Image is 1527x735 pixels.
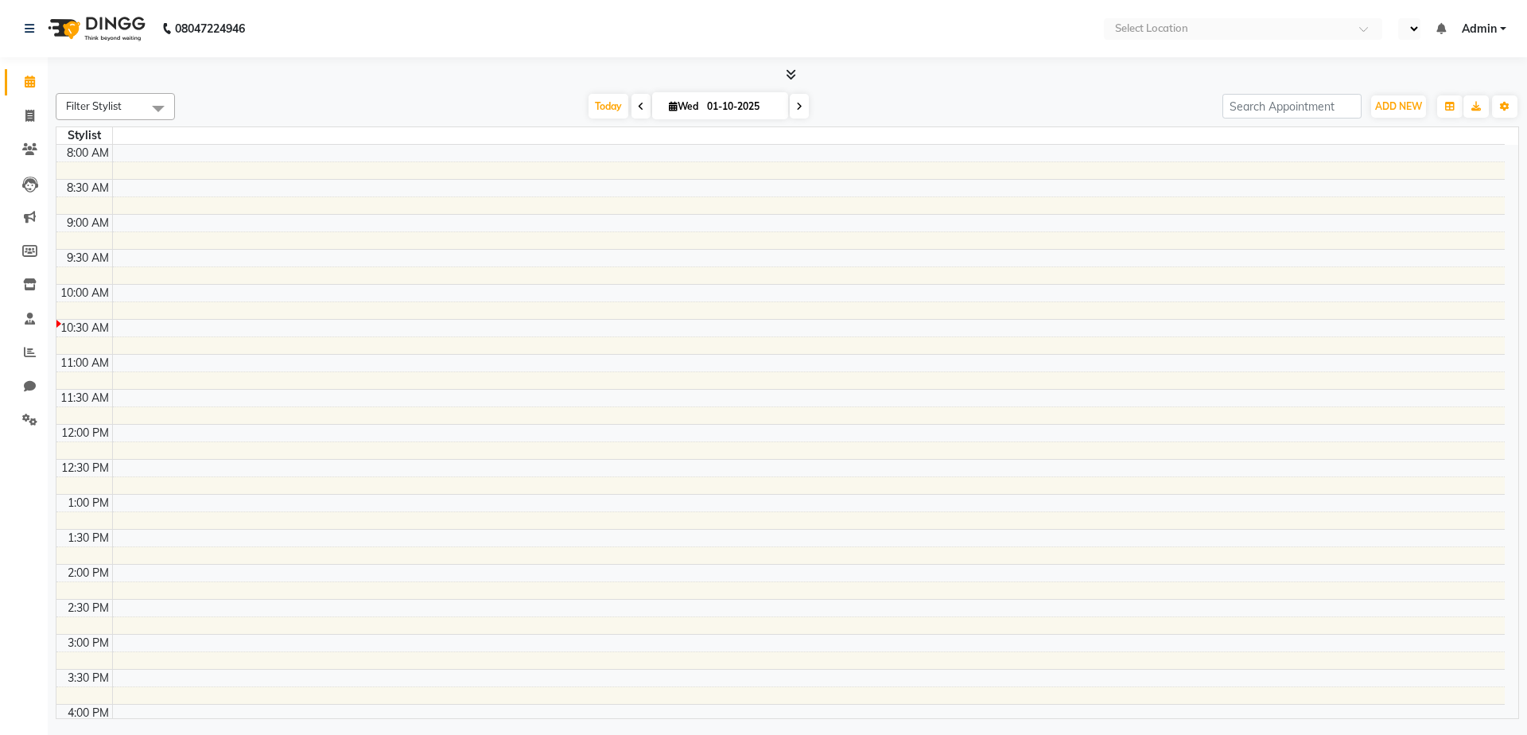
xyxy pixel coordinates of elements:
[64,600,112,616] div: 2:30 PM
[64,565,112,581] div: 2:00 PM
[57,320,112,336] div: 10:30 AM
[41,6,150,51] img: logo
[58,460,112,476] div: 12:30 PM
[64,635,112,651] div: 3:00 PM
[64,250,112,266] div: 9:30 AM
[64,215,112,231] div: 9:00 AM
[1115,21,1188,37] div: Select Location
[64,180,112,196] div: 8:30 AM
[64,705,112,721] div: 4:00 PM
[1375,100,1422,112] span: ADD NEW
[665,100,702,112] span: Wed
[64,670,112,686] div: 3:30 PM
[589,94,628,119] span: Today
[1462,21,1497,37] span: Admin
[64,145,112,161] div: 8:00 AM
[58,425,112,441] div: 12:00 PM
[66,99,122,112] span: Filter Stylist
[1222,94,1362,119] input: Search Appointment
[1371,95,1426,118] button: ADD NEW
[57,285,112,301] div: 10:00 AM
[64,530,112,546] div: 1:30 PM
[57,390,112,406] div: 11:30 AM
[64,495,112,511] div: 1:00 PM
[57,355,112,371] div: 11:00 AM
[175,6,245,51] b: 08047224946
[702,95,782,119] input: 2025-10-01
[56,127,112,144] div: Stylist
